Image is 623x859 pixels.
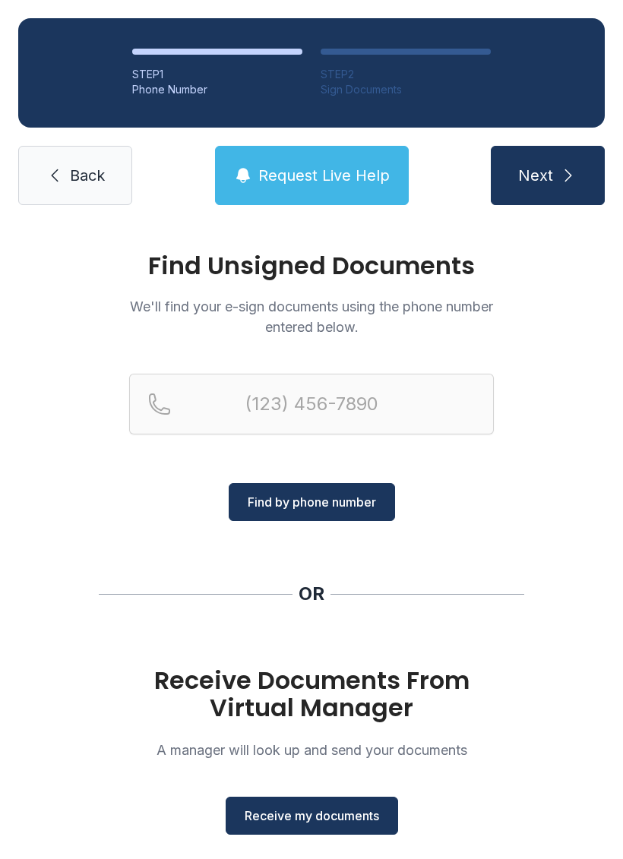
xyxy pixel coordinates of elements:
[299,582,324,606] div: OR
[245,807,379,825] span: Receive my documents
[129,296,494,337] p: We'll find your e-sign documents using the phone number entered below.
[132,82,302,97] div: Phone Number
[70,165,105,186] span: Back
[248,493,376,511] span: Find by phone number
[129,254,494,278] h1: Find Unsigned Documents
[129,374,494,434] input: Reservation phone number
[132,67,302,82] div: STEP 1
[321,82,491,97] div: Sign Documents
[321,67,491,82] div: STEP 2
[129,740,494,760] p: A manager will look up and send your documents
[258,165,390,186] span: Request Live Help
[518,165,553,186] span: Next
[129,667,494,722] h1: Receive Documents From Virtual Manager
